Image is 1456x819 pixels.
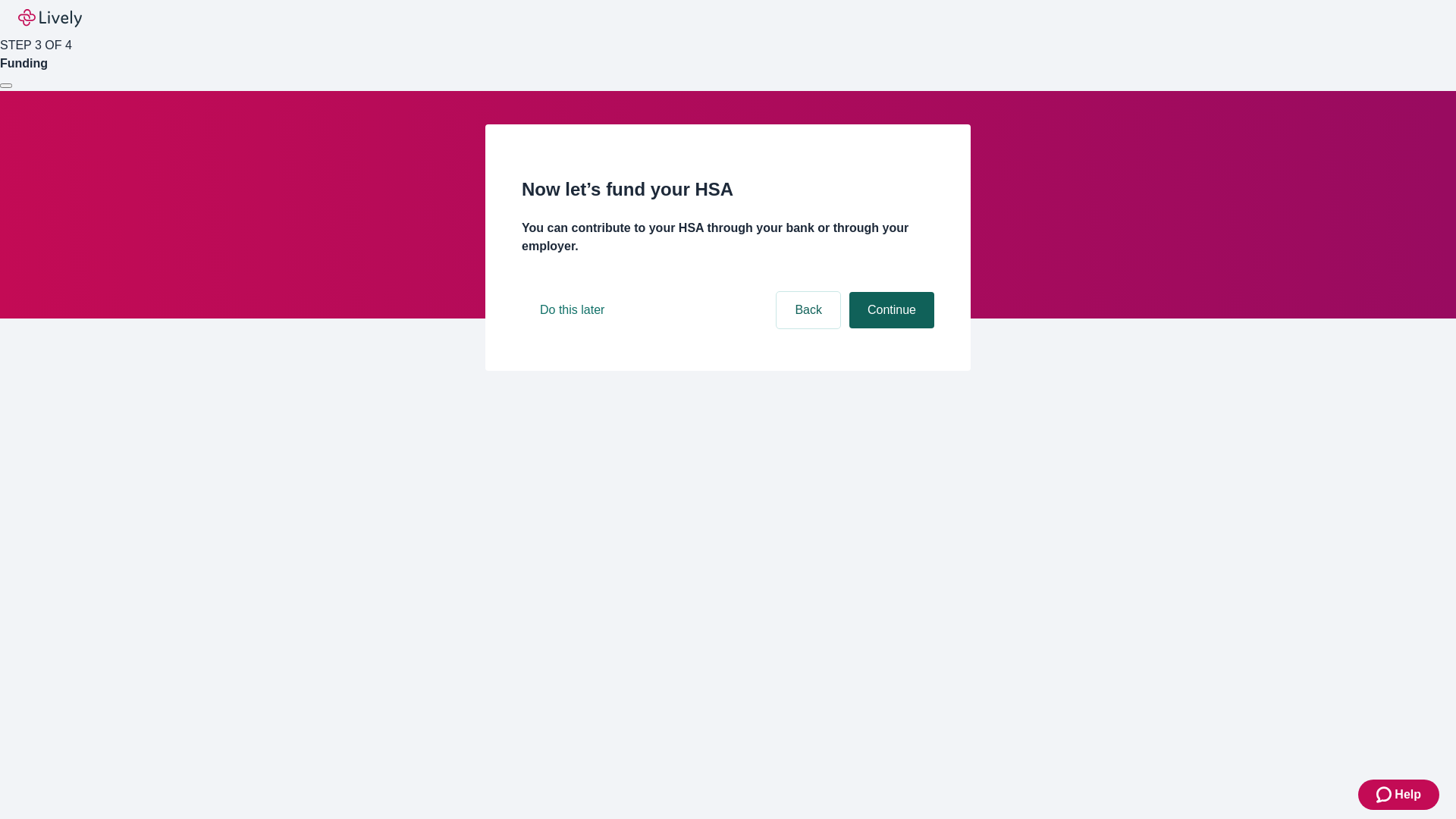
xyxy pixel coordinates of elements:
span: Help [1395,786,1421,804]
svg: Zendesk support icon [1376,786,1395,804]
button: Back [777,292,840,328]
button: Do this later [522,292,623,328]
h2: Now let’s fund your HSA [522,176,934,203]
h4: You can contribute to your HSA through your bank or through your employer. [522,219,934,256]
img: Lively [18,9,82,27]
button: Continue [849,292,934,328]
button: Zendesk support iconHelp [1358,780,1439,810]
